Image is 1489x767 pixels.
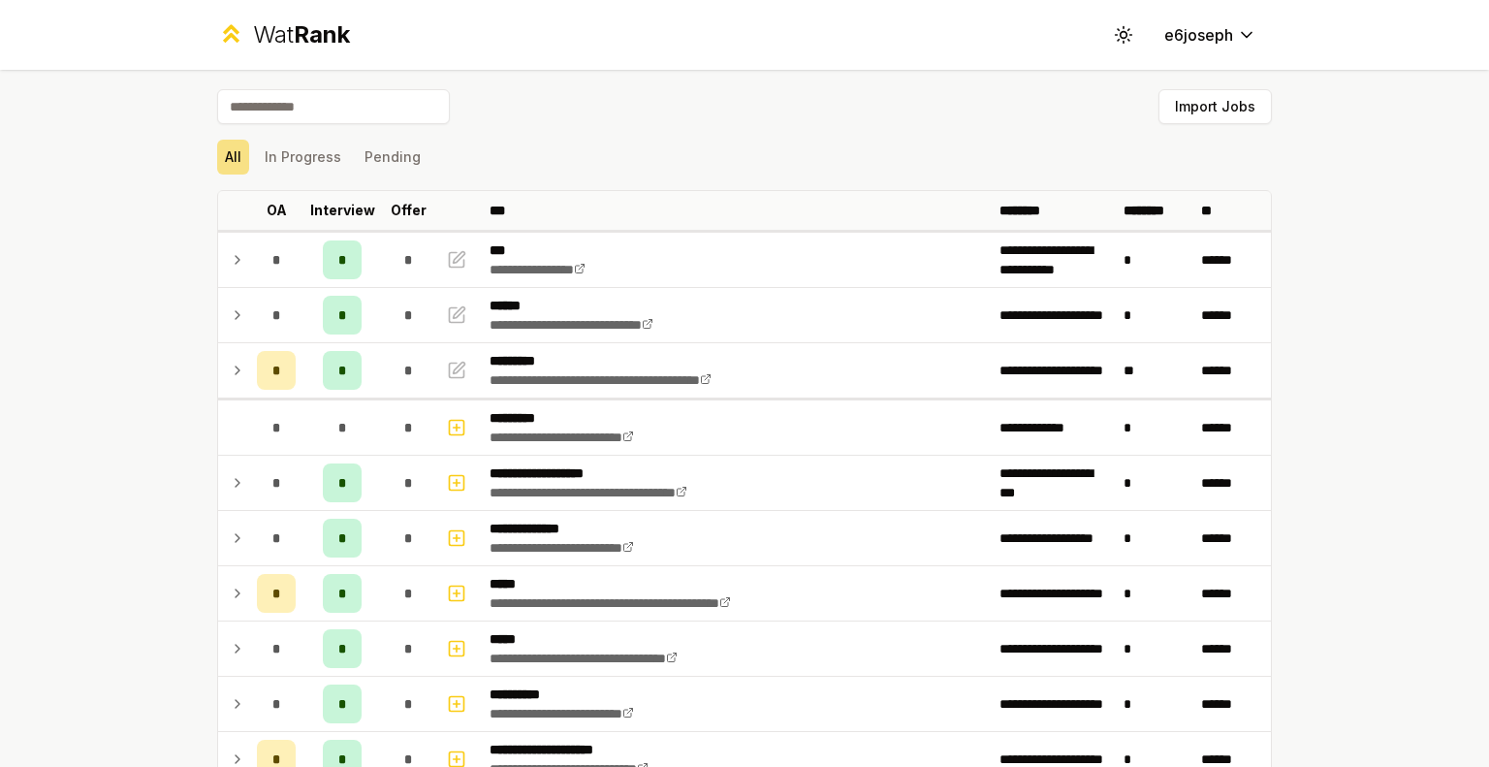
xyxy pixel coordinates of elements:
[217,140,249,175] button: All
[294,20,350,48] span: Rank
[217,19,350,50] a: WatRank
[310,201,375,220] p: Interview
[391,201,427,220] p: Offer
[1158,89,1272,124] button: Import Jobs
[1164,23,1233,47] span: e6joseph
[267,201,287,220] p: OA
[253,19,350,50] div: Wat
[257,140,349,175] button: In Progress
[1149,17,1272,52] button: e6joseph
[357,140,428,175] button: Pending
